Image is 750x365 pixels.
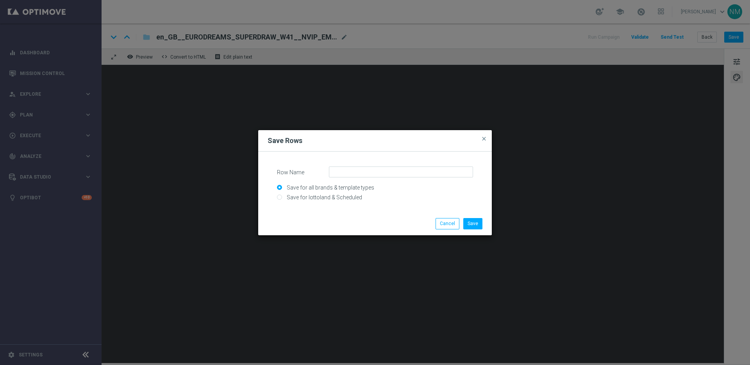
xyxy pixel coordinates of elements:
[436,218,459,229] button: Cancel
[285,184,374,191] label: Save for all brands & template types
[481,136,487,142] span: close
[271,166,323,176] label: Row Name
[268,136,302,145] h2: Save Rows
[463,218,482,229] button: Save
